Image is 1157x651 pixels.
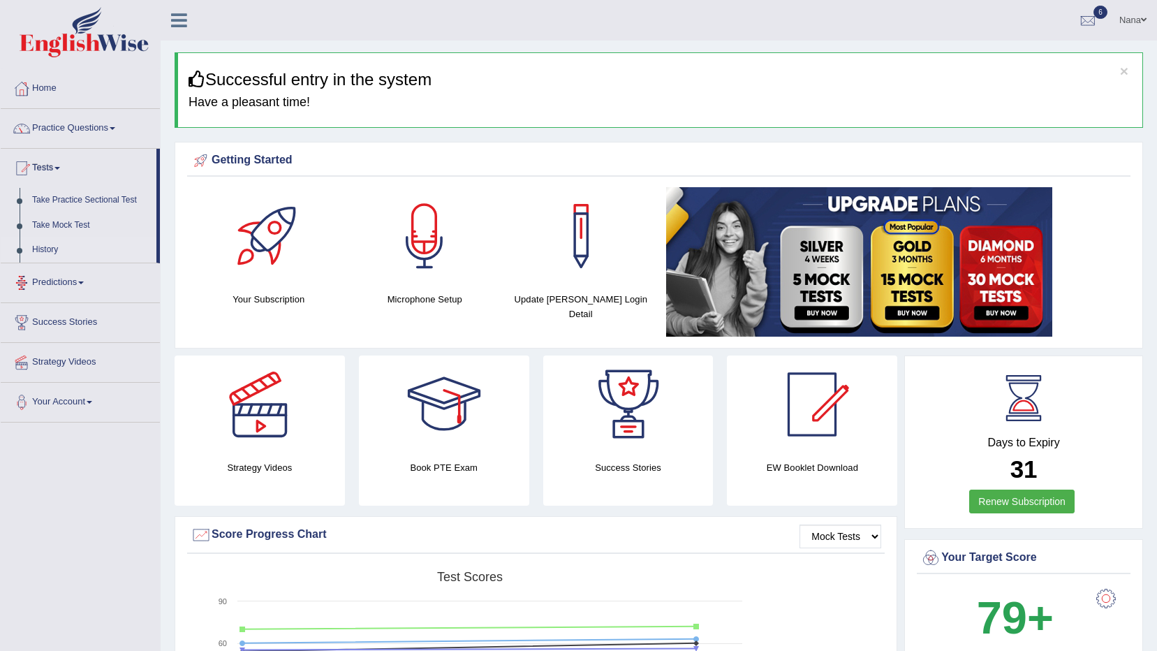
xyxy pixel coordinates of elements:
[26,188,156,213] a: Take Practice Sectional Test
[198,292,340,307] h4: Your Subscription
[1,343,160,378] a: Strategy Videos
[26,213,156,238] a: Take Mock Test
[1,149,156,184] a: Tests
[1093,6,1107,19] span: 6
[191,525,881,546] div: Score Progress Chart
[219,639,227,648] text: 60
[219,597,227,606] text: 90
[1,69,160,104] a: Home
[1,109,160,144] a: Practice Questions
[510,292,652,321] h4: Update [PERSON_NAME] Login Detail
[1,263,160,298] a: Predictions
[359,460,529,475] h4: Book PTE Exam
[354,292,496,307] h4: Microphone Setup
[175,460,345,475] h4: Strategy Videos
[191,150,1127,171] div: Getting Started
[1,303,160,338] a: Success Stories
[1,383,160,418] a: Your Account
[1010,455,1038,483] b: 31
[920,548,1127,569] div: Your Target Score
[969,490,1075,513] a: Renew Subscription
[666,187,1052,337] img: small5.jpg
[727,460,897,475] h4: EW Booklet Download
[920,437,1127,449] h4: Days to Expiry
[26,237,156,263] a: History
[1120,64,1128,78] button: ×
[437,570,503,584] tspan: Test scores
[977,592,1054,643] b: 79+
[543,460,714,475] h4: Success Stories
[189,71,1132,89] h3: Successful entry in the system
[189,96,1132,110] h4: Have a pleasant time!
